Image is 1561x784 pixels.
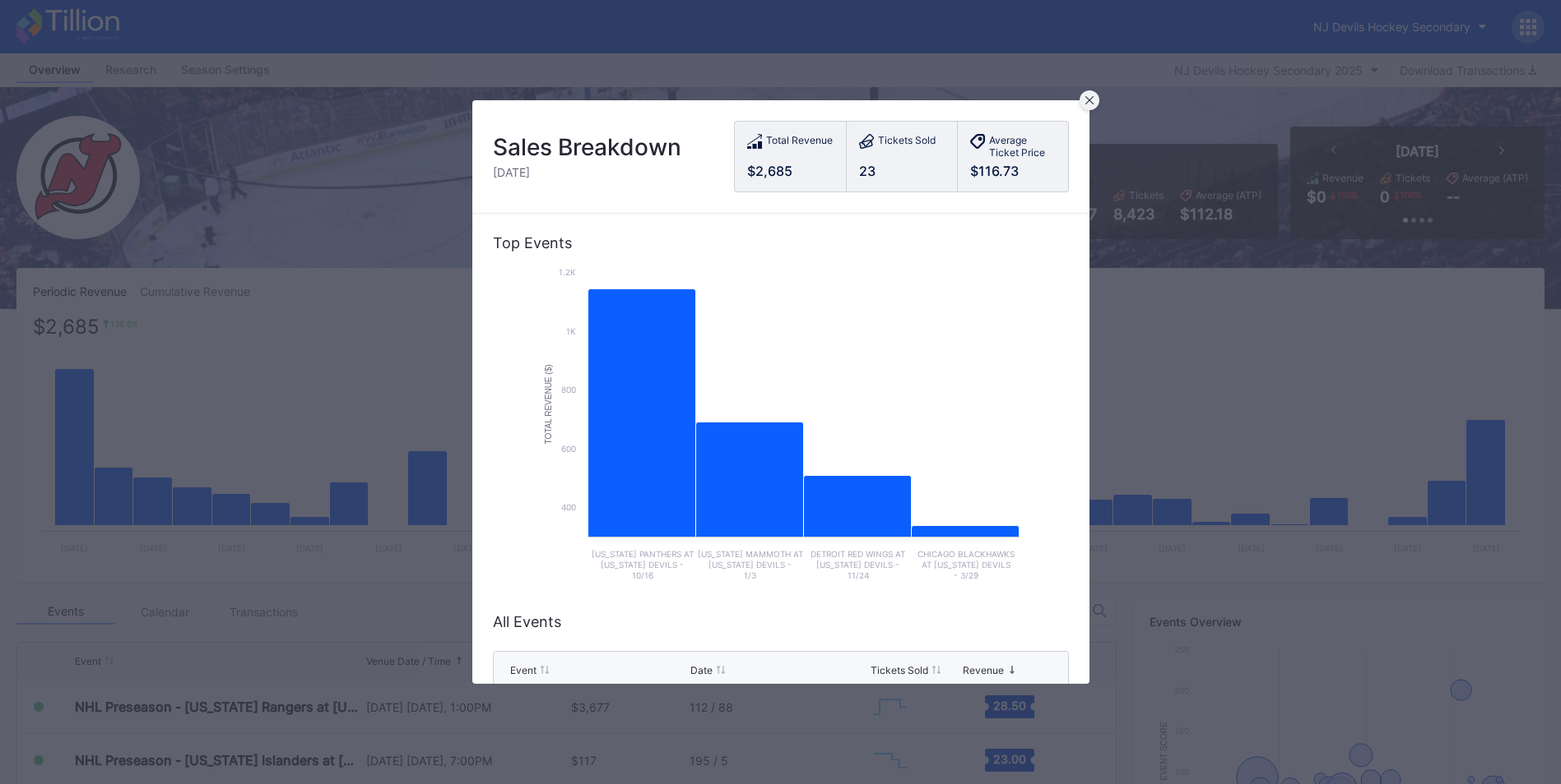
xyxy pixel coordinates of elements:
div: $116.73 [970,163,1056,179]
text: 400 [561,502,576,512]
div: All Events [493,613,1069,630]
svg: Chart title [534,264,1028,593]
text: 600 [561,444,576,454]
text: Chicago Blackhawks at [US_STATE] Devils - 3/29 [917,549,1014,580]
div: Average Ticket Price [989,134,1056,159]
div: [DATE] [493,165,681,179]
div: Revenue [963,664,1004,676]
text: 1.2k [559,267,576,277]
text: 800 [561,385,576,394]
div: Sales Breakdown [493,133,681,161]
div: 23 [859,163,945,179]
div: Event [510,664,537,676]
div: Tickets Sold [878,134,936,151]
text: [US_STATE] Mammoth at [US_STATE] Devils - 1/3 [697,549,802,580]
div: $2,685 [747,163,834,179]
div: Top Events [493,234,1069,251]
text: Detroit Red Wings at [US_STATE] Devils - 11/24 [811,549,905,580]
div: Total Revenue [766,134,833,151]
div: Date [690,664,713,676]
text: 1k [566,326,576,336]
text: Total Revenue ($) [543,364,552,444]
div: Tickets Sold [871,664,928,676]
text: [US_STATE] Panthers at [US_STATE] Devils - 10/16 [591,549,693,580]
